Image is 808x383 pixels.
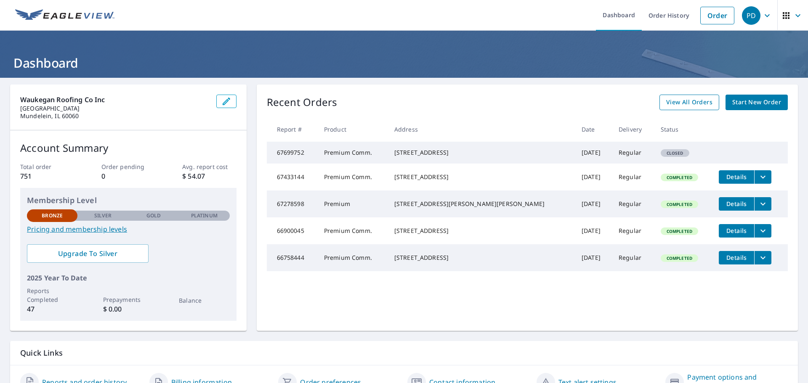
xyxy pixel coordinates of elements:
[724,254,749,261] span: Details
[754,224,771,238] button: filesDropdownBtn-66900045
[575,244,612,271] td: [DATE]
[724,227,749,235] span: Details
[20,162,74,171] p: Total order
[662,228,697,234] span: Completed
[394,200,568,208] div: [STREET_ADDRESS][PERSON_NAME][PERSON_NAME]
[27,224,230,234] a: Pricing and membership levels
[575,217,612,244] td: [DATE]
[267,217,317,244] td: 66900045
[575,117,612,142] th: Date
[724,200,749,208] span: Details
[267,142,317,164] td: 67699752
[267,244,317,271] td: 66758444
[575,142,612,164] td: [DATE]
[575,164,612,190] td: [DATE]
[34,249,142,258] span: Upgrade To Silver
[101,171,155,181] p: 0
[394,227,568,235] div: [STREET_ADDRESS]
[719,170,754,184] button: detailsBtn-67433144
[612,244,654,271] td: Regular
[20,140,237,156] p: Account Summary
[179,296,229,305] p: Balance
[742,6,760,25] div: PD
[267,190,317,217] td: 67278598
[42,212,63,219] p: Bronze
[317,190,388,217] td: Premium
[662,150,688,156] span: Closed
[575,190,612,217] td: [DATE]
[394,254,568,262] div: [STREET_ADDRESS]
[101,162,155,171] p: Order pending
[182,162,236,171] p: Avg. report cost
[103,295,154,304] p: Prepayments
[719,224,754,238] button: detailsBtn-66900045
[317,117,388,142] th: Product
[191,212,218,219] p: Platinum
[20,105,210,112] p: [GEOGRAPHIC_DATA]
[27,273,230,283] p: 2025 Year To Date
[612,164,654,190] td: Regular
[754,197,771,211] button: filesDropdownBtn-67278598
[267,95,338,110] p: Recent Orders
[20,95,210,105] p: Waukegan Roofing Co Inc
[267,164,317,190] td: 67433144
[388,117,575,142] th: Address
[612,190,654,217] td: Regular
[754,170,771,184] button: filesDropdownBtn-67433144
[662,201,697,207] span: Completed
[662,255,697,261] span: Completed
[612,142,654,164] td: Regular
[182,171,236,181] p: $ 54.07
[27,195,230,206] p: Membership Level
[662,174,697,180] span: Completed
[654,117,712,142] th: Status
[719,251,754,264] button: detailsBtn-66758444
[15,9,114,22] img: EV Logo
[394,173,568,181] div: [STREET_ADDRESS]
[659,95,719,110] a: View All Orders
[94,212,112,219] p: Silver
[20,112,210,120] p: Mundelein, IL 60060
[317,164,388,190] td: Premium Comm.
[27,304,77,314] p: 47
[27,286,77,304] p: Reports Completed
[317,217,388,244] td: Premium Comm.
[20,171,74,181] p: 751
[20,348,788,358] p: Quick Links
[612,217,654,244] td: Regular
[146,212,161,219] p: Gold
[267,117,317,142] th: Report #
[10,54,798,71] h1: Dashboard
[317,142,388,164] td: Premium Comm.
[103,304,154,314] p: $ 0.00
[394,148,568,157] div: [STREET_ADDRESS]
[719,197,754,211] button: detailsBtn-67278598
[724,173,749,181] span: Details
[700,7,734,24] a: Order
[27,244,149,263] a: Upgrade To Silver
[754,251,771,264] button: filesDropdownBtn-66758444
[666,97,712,108] span: View All Orders
[726,95,788,110] a: Start New Order
[317,244,388,271] td: Premium Comm.
[612,117,654,142] th: Delivery
[732,97,781,108] span: Start New Order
